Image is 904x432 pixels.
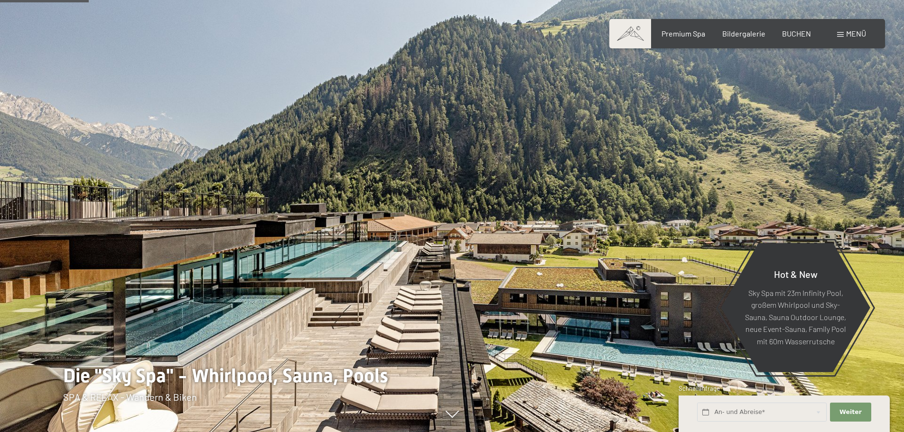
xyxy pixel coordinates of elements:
[782,29,811,38] a: BUCHEN
[722,29,765,38] a: Bildergalerie
[679,385,720,392] span: Schnellanfrage
[774,268,818,279] span: Hot & New
[846,29,866,38] span: Menü
[662,29,705,38] a: Premium Spa
[744,286,847,347] p: Sky Spa mit 23m Infinity Pool, großem Whirlpool und Sky-Sauna, Sauna Outdoor Lounge, neue Event-S...
[839,408,862,416] span: Weiter
[830,403,871,422] button: Weiter
[720,242,871,373] a: Hot & New Sky Spa mit 23m Infinity Pool, großem Whirlpool und Sky-Sauna, Sauna Outdoor Lounge, ne...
